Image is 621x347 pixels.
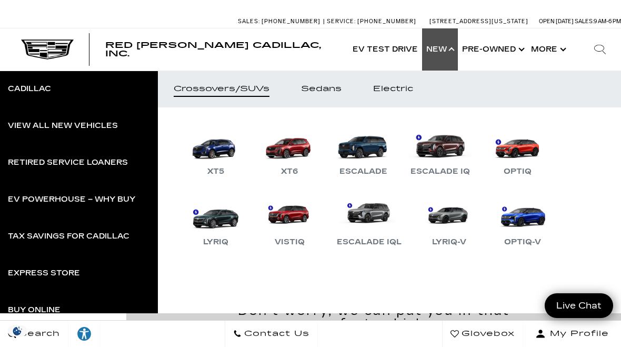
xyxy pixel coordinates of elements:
div: Explore your accessibility options [68,326,100,342]
a: Sales: [PHONE_NUMBER] [238,18,323,24]
div: OPTIQ [498,165,537,178]
div: Express Store [8,270,80,277]
span: Sales: [238,18,260,25]
button: More [527,28,568,71]
span: Live Chat [551,300,607,312]
span: [PHONE_NUMBER] [357,18,416,25]
a: XT5 [184,123,247,178]
a: EV Test Drive [348,28,422,71]
div: View All New Vehicles [8,122,118,130]
span: Contact Us [242,326,309,341]
h2: Don’t worry, we can put you in that perfect vehicle. [207,304,540,330]
span: Open [DATE] [539,18,574,25]
span: [PHONE_NUMBER] [262,18,320,25]
span: Search [16,326,60,341]
span: Red [PERSON_NAME] Cadillac, Inc. [105,40,321,58]
span: 9 AM-6 PM [594,18,621,25]
a: [STREET_ADDRESS][US_STATE] [429,18,528,25]
div: Cadillac [8,85,51,93]
a: LYRIQ [184,194,247,249]
div: Escalade IQ [405,165,475,178]
div: VISTIQ [269,236,310,249]
div: XT6 [276,165,303,178]
div: Retired Service Loaners [8,159,128,166]
a: Pre-Owned [458,28,527,71]
a: Electric [357,71,429,107]
span: Glovebox [459,326,515,341]
button: Open user profile menu [523,321,621,347]
a: Service: [PHONE_NUMBER] [323,18,419,24]
a: Live Chat [545,293,613,318]
div: LYRIQ-V [427,236,472,249]
a: Escalade IQ [405,123,475,178]
a: Escalade IQL [332,194,407,249]
a: VISTIQ [258,194,321,249]
div: Escalade [334,165,393,178]
div: Buy Online [8,306,61,314]
div: LYRIQ [198,236,234,249]
a: Escalade [332,123,395,178]
a: Explore your accessibility options [68,321,101,347]
a: LYRIQ-V [417,194,480,249]
a: New [422,28,458,71]
div: Tax Savings for Cadillac [8,233,129,240]
a: Crossovers/SUVs [158,71,285,107]
div: Search [579,28,621,71]
a: OPTIQ-V [491,194,554,249]
a: Glovebox [442,321,523,347]
div: Privacy Settings [5,325,29,336]
span: Service: [327,18,356,25]
span: Sales: [575,18,594,25]
a: Red [PERSON_NAME] Cadillac, Inc. [105,41,338,58]
img: Cadillac Dark Logo with Cadillac White Text [21,39,74,60]
div: EV Powerhouse – Why Buy [8,196,135,203]
a: Sedans [285,71,357,107]
a: Contact Us [225,321,318,347]
a: OPTIQ [486,123,549,178]
div: Electric [373,85,413,93]
div: XT5 [202,165,229,178]
a: XT6 [258,123,321,178]
div: Sedans [301,85,342,93]
span: My Profile [546,326,609,341]
div: OPTIQ-V [499,236,546,249]
div: Crossovers/SUVs [174,85,269,93]
div: Escalade IQL [332,236,407,249]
